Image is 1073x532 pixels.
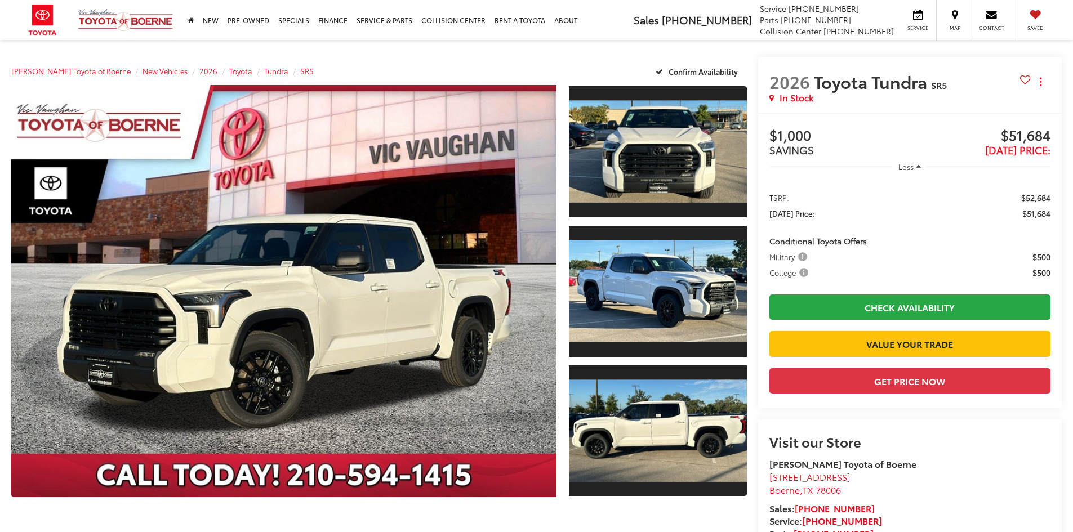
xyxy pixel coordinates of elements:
span: [DATE] Price: [985,142,1050,157]
button: Less [893,157,927,177]
button: Confirm Availability [649,61,747,81]
span: Saved [1023,24,1048,32]
button: College [769,267,812,278]
span: , [769,483,841,496]
a: Expand Photo 3 [569,364,747,498]
span: [PHONE_NUMBER] [823,25,894,37]
span: $52,684 [1021,192,1050,203]
span: [STREET_ADDRESS] [769,470,851,483]
span: Toyota Tundra [814,69,931,93]
a: SR5 [300,66,314,76]
span: Map [942,24,967,32]
strong: [PERSON_NAME] Toyota of Boerne [769,457,916,470]
span: Service [760,3,786,14]
span: TSRP: [769,192,789,203]
span: [PHONE_NUMBER] [789,3,859,14]
strong: Service: [769,514,882,527]
span: In Stock [780,91,813,104]
img: 2026 Toyota Tundra SR5 [567,379,748,481]
span: TX [803,483,813,496]
button: Actions [1031,71,1050,91]
span: Sales [634,12,659,27]
span: $500 [1032,251,1050,262]
span: College [769,267,811,278]
span: Conditional Toyota Offers [769,235,867,247]
span: 78006 [816,483,841,496]
a: Tundra [264,66,288,76]
a: Expand Photo 2 [569,225,747,358]
span: Contact [979,24,1004,32]
span: [DATE] Price: [769,208,814,219]
a: New Vehicles [143,66,188,76]
a: Toyota [229,66,252,76]
span: Collision Center [760,25,821,37]
span: $1,000 [769,128,910,145]
a: 2026 [199,66,217,76]
span: 2026 [769,69,810,93]
span: SR5 [931,78,947,91]
strong: Sales: [769,502,875,515]
span: Less [898,162,914,172]
span: Military [769,251,809,262]
a: [PHONE_NUMBER] [795,502,875,515]
span: $500 [1032,267,1050,278]
span: Boerne [769,483,800,496]
img: 2026 Toyota Tundra SR5 [567,101,748,203]
span: dropdown dots [1040,77,1041,86]
a: Expand Photo 1 [569,85,747,218]
h2: Visit our Store [769,434,1050,449]
a: Check Availability [769,294,1050,320]
span: $51,684 [1022,208,1050,219]
a: [STREET_ADDRESS] Boerne,TX 78006 [769,470,851,496]
a: [PHONE_NUMBER] [802,514,882,527]
a: Value Your Trade [769,331,1050,356]
span: $51,684 [910,128,1050,145]
button: Get Price Now [769,368,1050,394]
img: 2026 Toyota Tundra SR5 [6,83,562,499]
span: Service [905,24,930,32]
a: [PERSON_NAME] Toyota of Boerne [11,66,131,76]
img: Vic Vaughan Toyota of Boerne [78,8,173,32]
img: 2026 Toyota Tundra SR5 [567,240,748,342]
span: Confirm Availability [669,66,738,77]
a: Expand Photo 0 [11,85,556,497]
span: Parts [760,14,778,25]
span: [PHONE_NUMBER] [781,14,851,25]
button: Military [769,251,811,262]
span: SAVINGS [769,142,814,157]
span: [PHONE_NUMBER] [662,12,752,27]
